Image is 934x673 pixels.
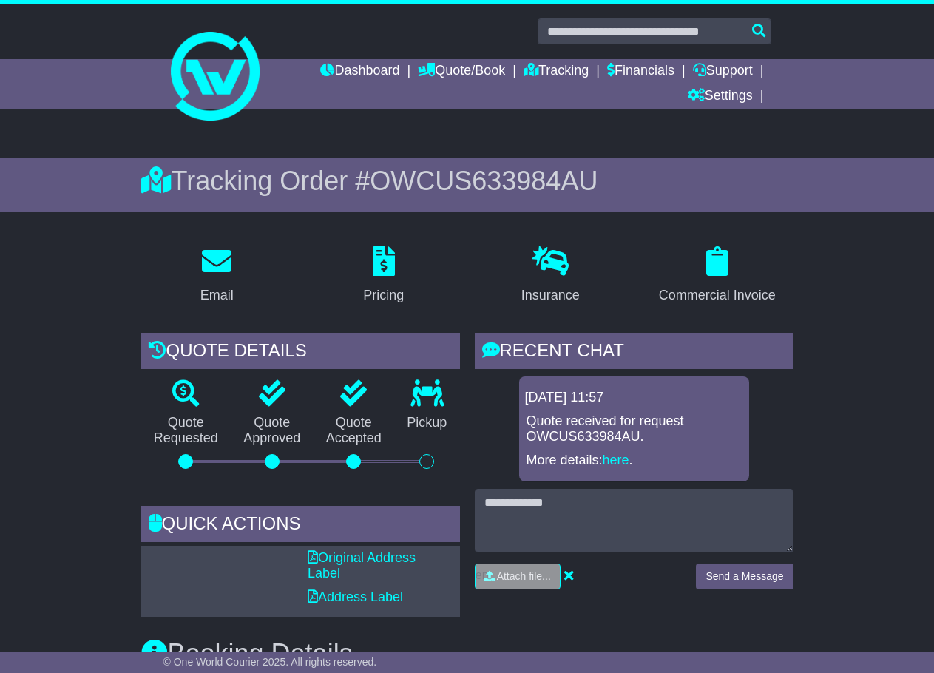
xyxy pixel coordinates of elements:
a: Tracking [524,59,589,84]
p: More details: . [527,453,742,469]
div: [DATE] 11:57 [525,390,743,406]
a: Settings [688,84,753,109]
a: Quote/Book [418,59,505,84]
p: Quote received for request OWCUS633984AU. [527,413,742,445]
div: Quote Details [141,333,460,373]
span: OWCUS633984AU [370,166,598,196]
div: Quick Actions [141,506,460,546]
a: Email [191,241,243,311]
p: Pickup [394,415,459,431]
div: Email [200,285,234,305]
p: Quote Accepted [314,415,395,447]
div: RECENT CHAT [475,333,793,373]
h3: Booking Details [141,639,793,669]
button: Send a Message [696,564,793,589]
div: Pricing [363,285,404,305]
a: Address Label [308,589,403,604]
div: Insurance [521,285,580,305]
a: Commercial Invoice [649,241,785,311]
a: Support [693,59,753,84]
div: Commercial Invoice [659,285,776,305]
a: Original Address Label [308,550,416,581]
a: Insurance [512,241,589,311]
div: Tracking Order # [141,165,793,197]
span: © One World Courier 2025. All rights reserved. [163,656,377,668]
a: here [603,453,629,467]
a: Dashboard [320,59,399,84]
a: Pricing [353,241,413,311]
p: Quote Approved [231,415,314,447]
p: Quote Requested [141,415,231,447]
a: Financials [607,59,674,84]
